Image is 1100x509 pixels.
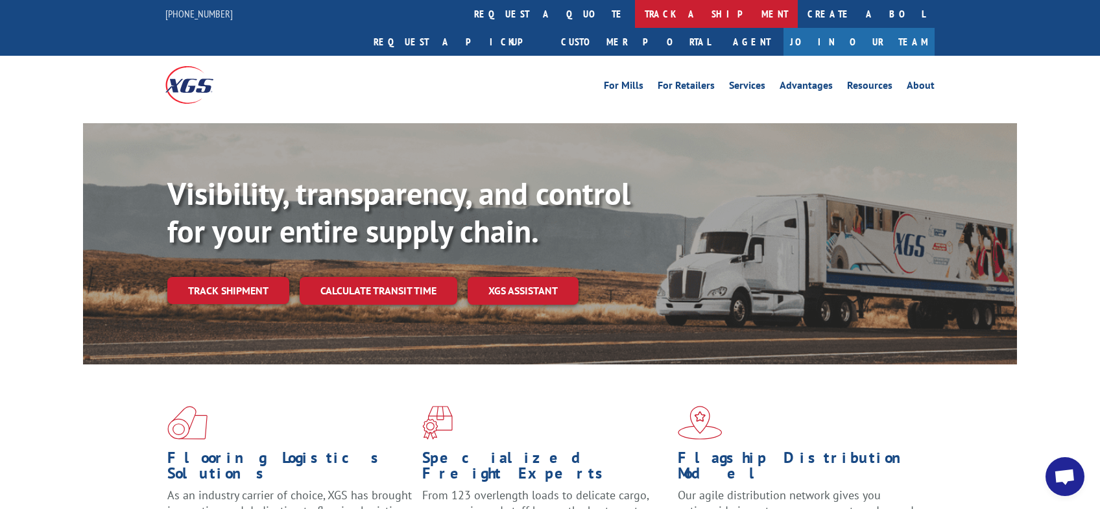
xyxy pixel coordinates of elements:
[1046,457,1084,496] div: Open chat
[167,450,413,488] h1: Flooring Logistics Solutions
[729,80,765,95] a: Services
[422,406,453,440] img: xgs-icon-focused-on-flooring-red
[783,28,935,56] a: Join Our Team
[780,80,833,95] a: Advantages
[658,80,715,95] a: For Retailers
[364,28,551,56] a: Request a pickup
[300,277,457,305] a: Calculate transit time
[167,173,630,251] b: Visibility, transparency, and control for your entire supply chain.
[165,7,233,20] a: [PHONE_NUMBER]
[422,450,667,488] h1: Specialized Freight Experts
[551,28,720,56] a: Customer Portal
[847,80,892,95] a: Resources
[167,406,208,440] img: xgs-icon-total-supply-chain-intelligence-red
[468,277,579,305] a: XGS ASSISTANT
[720,28,783,56] a: Agent
[907,80,935,95] a: About
[167,277,289,304] a: Track shipment
[678,450,923,488] h1: Flagship Distribution Model
[678,406,723,440] img: xgs-icon-flagship-distribution-model-red
[604,80,643,95] a: For Mills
